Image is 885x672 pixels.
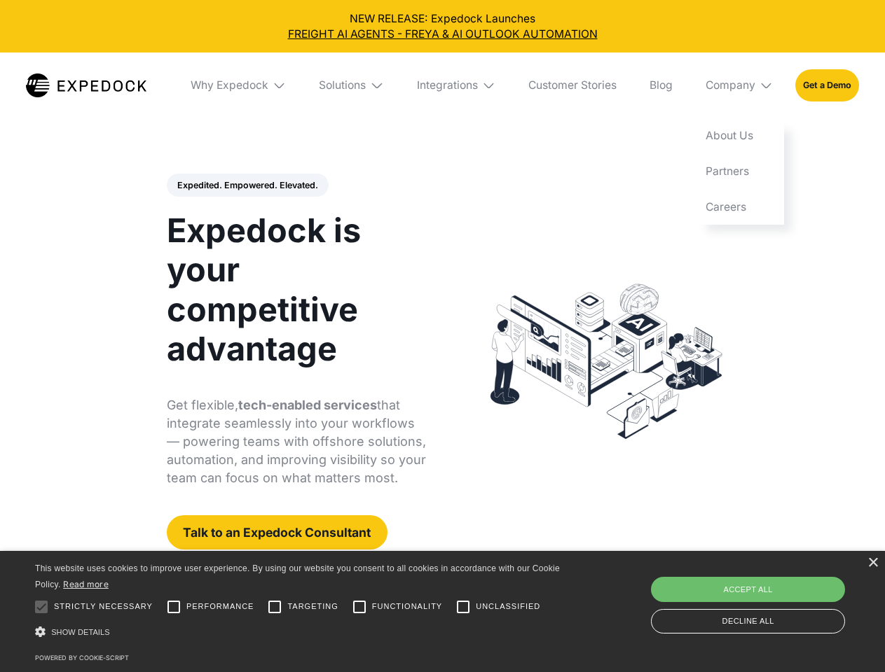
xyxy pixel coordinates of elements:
div: Integrations [417,78,478,92]
p: Get flexible, that integrate seamlessly into your workflows — powering teams with offshore soluti... [167,396,427,487]
span: Performance [186,601,254,612]
a: Get a Demo [795,69,859,101]
span: Targeting [287,601,338,612]
a: About Us [694,118,784,154]
div: Solutions [319,78,366,92]
a: Partners [694,154,784,190]
div: NEW RELEASE: Expedock Launches [11,11,874,42]
span: Strictly necessary [54,601,153,612]
div: Show details [35,623,565,642]
div: Why Expedock [179,52,297,118]
span: Show details [51,628,110,636]
a: FREIGHT AI AGENTS - FREYA & AI OUTLOOK AUTOMATION [11,27,874,42]
span: Functionality [372,601,442,612]
strong: tech-enabled services [238,398,377,412]
a: Talk to an Expedock Consultant [167,515,387,549]
a: Blog [638,52,683,118]
iframe: Chat Widget [652,521,885,672]
span: This website uses cookies to improve user experience. By using our website you consent to all coo... [35,563,560,589]
div: Solutions [308,52,395,118]
span: Unclassified [476,601,540,612]
a: Careers [694,189,784,225]
div: Company [694,52,784,118]
a: Powered by cookie-script [35,654,129,661]
div: Integrations [406,52,507,118]
h1: Expedock is your competitive advantage [167,211,427,368]
div: Why Expedock [191,78,268,92]
a: Customer Stories [517,52,627,118]
div: Company [706,78,755,92]
nav: Company [694,118,784,225]
a: Read more [63,579,109,589]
